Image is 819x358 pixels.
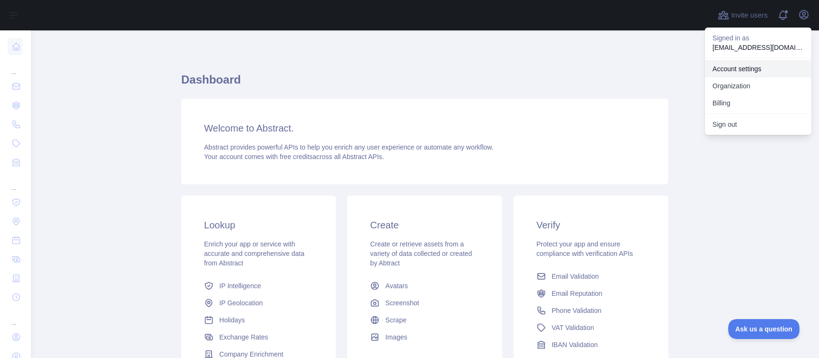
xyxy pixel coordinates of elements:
[705,77,811,94] a: Organization
[366,329,483,346] a: Images
[200,277,317,294] a: IP Intelligence
[200,294,317,311] a: IP Geolocation
[533,285,649,302] a: Email Reputation
[731,10,768,21] span: Invite users
[219,332,268,342] span: Exchange Rates
[366,277,483,294] a: Avatars
[200,311,317,329] a: Holidays
[219,298,263,308] span: IP Geolocation
[366,311,483,329] a: Scrape
[8,308,23,327] div: ...
[705,60,811,77] a: Account settings
[181,72,668,95] h1: Dashboard
[712,33,804,43] p: Signed in as
[204,240,304,267] span: Enrich your app or service with accurate and comprehensive data from Abstract
[385,298,419,308] span: Screenshot
[728,319,800,339] iframe: Toggle Customer Support
[204,153,384,160] span: Your account comes with across all Abstract APIs.
[385,315,406,325] span: Scrape
[370,218,479,232] h3: Create
[219,281,261,291] span: IP Intelligence
[536,218,645,232] h3: Verify
[552,306,602,315] span: Phone Validation
[8,173,23,192] div: ...
[204,122,645,135] h3: Welcome to Abstract.
[280,153,312,160] span: free credits
[219,315,245,325] span: Holidays
[533,319,649,336] a: VAT Validation
[8,57,23,76] div: ...
[204,218,313,232] h3: Lookup
[370,240,472,267] span: Create or retrieve assets from a variety of data collected or created by Abtract
[533,336,649,353] a: IBAN Validation
[366,294,483,311] a: Screenshot
[552,289,603,298] span: Email Reputation
[533,302,649,319] a: Phone Validation
[552,272,599,281] span: Email Validation
[385,281,408,291] span: Avatars
[712,43,804,52] p: [EMAIL_ADDRESS][DOMAIN_NAME]
[716,8,770,23] button: Invite users
[705,116,811,133] button: Sign out
[552,323,594,332] span: VAT Validation
[204,143,494,151] span: Abstract provides powerful APIs to help you enrich any user experience or automate any workflow.
[705,94,811,112] button: Billing
[385,332,407,342] span: Images
[552,340,598,349] span: IBAN Validation
[536,240,633,257] span: Protect your app and ensure compliance with verification APIs
[200,329,317,346] a: Exchange Rates
[533,268,649,285] a: Email Validation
